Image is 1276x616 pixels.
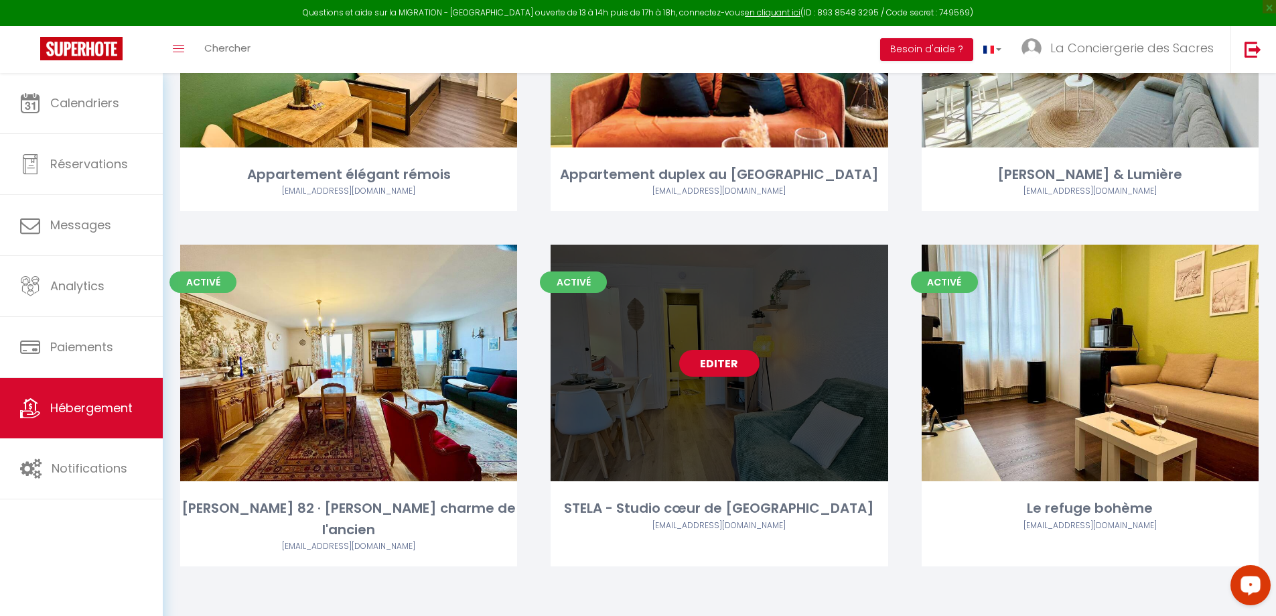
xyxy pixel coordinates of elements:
div: Airbnb [922,185,1259,198]
span: Activé [911,271,978,293]
div: Airbnb [180,185,517,198]
div: STELA - Studio cœur de [GEOGRAPHIC_DATA] [551,498,888,519]
span: Analytics [50,278,104,294]
button: Besoin d'aide ? [880,38,973,61]
div: Le refuge bohème [922,498,1259,519]
img: ... [1021,38,1042,58]
span: Activé [169,271,236,293]
span: Paiements [50,338,113,355]
a: Editer [309,350,389,377]
span: Réservations [50,156,128,172]
div: [PERSON_NAME] & Lumière [922,164,1259,185]
img: logout [1245,41,1261,58]
a: Chercher [194,26,261,73]
a: ... La Conciergerie des Sacres [1011,26,1230,73]
a: en cliquant ici [745,7,800,18]
div: Airbnb [922,519,1259,532]
div: [PERSON_NAME] 82 · [PERSON_NAME] charme de l'ancien [180,498,517,540]
span: Hébergement [50,399,133,416]
a: Editer [679,350,760,377]
div: Airbnb [180,540,517,553]
img: Super Booking [40,37,123,60]
span: Activé [540,271,607,293]
span: Messages [50,217,111,233]
span: Chercher [204,41,251,55]
span: Notifications [52,460,127,477]
span: La Conciergerie des Sacres [1050,40,1214,56]
div: Airbnb [551,185,888,198]
div: Appartement duplex au [GEOGRAPHIC_DATA] [551,164,888,185]
span: Calendriers [50,95,119,111]
div: Airbnb [551,519,888,532]
iframe: LiveChat chat widget [1220,560,1276,616]
a: Editer [1050,350,1130,377]
div: Appartement élégant rémois [180,164,517,185]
